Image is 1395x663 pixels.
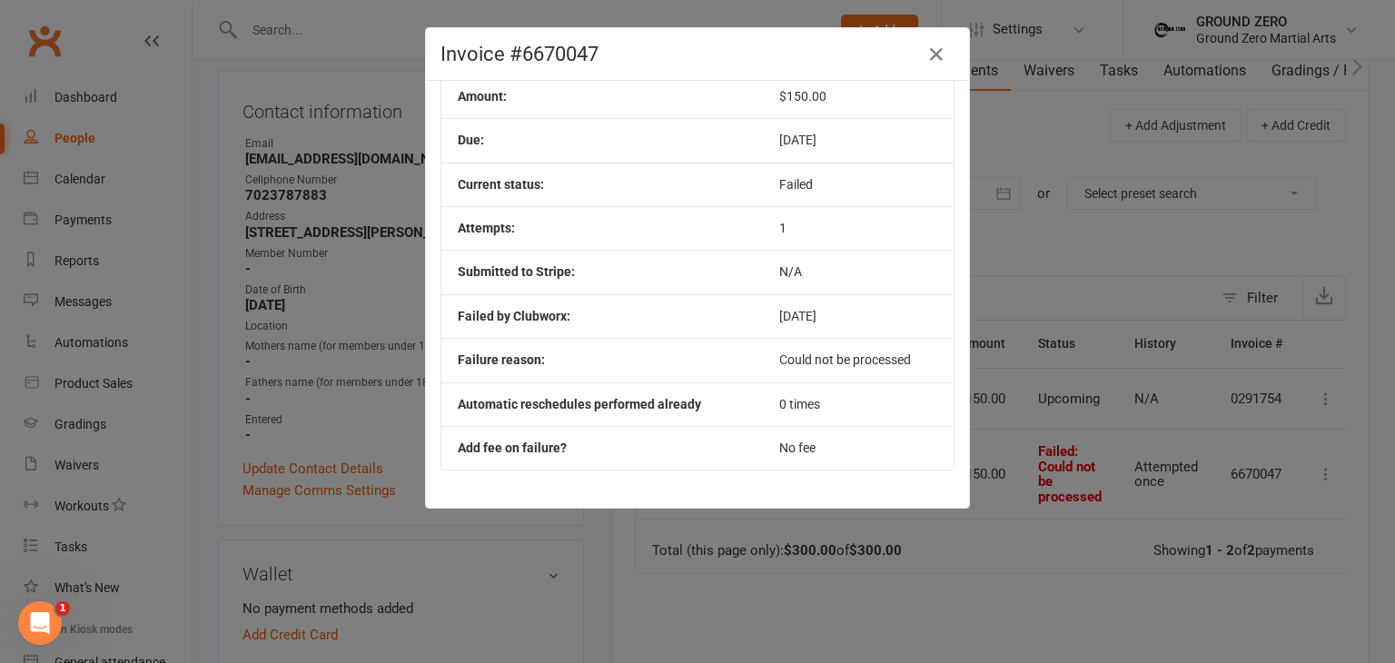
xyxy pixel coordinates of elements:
button: Close [922,40,951,69]
b: Amount: [458,89,507,104]
iframe: Intercom live chat [18,601,62,645]
td: Failed [763,163,954,206]
b: Due: [458,133,484,147]
h4: Invoice #6670047 [440,43,955,65]
td: Could not be processed [763,338,954,381]
b: Attempts: [458,221,515,235]
b: Add fee on failure? [458,440,567,455]
td: [DATE] [763,294,954,338]
b: Failure reason: [458,352,545,367]
span: 1 [55,601,70,616]
b: Automatic reschedules performed already [458,397,701,411]
b: Current status: [458,177,544,192]
b: Submitted to Stripe: [458,264,575,279]
td: 0 times [763,382,954,426]
td: [DATE] [763,118,954,162]
td: $150.00 [763,74,954,118]
td: 1 [763,206,954,250]
b: Failed by Clubworx: [458,309,570,323]
td: N/A [763,250,954,293]
td: No fee [763,426,954,470]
